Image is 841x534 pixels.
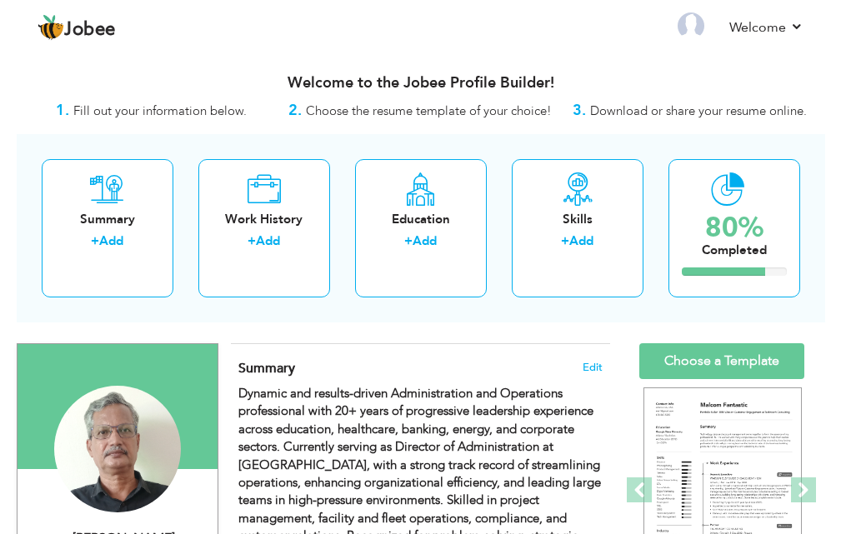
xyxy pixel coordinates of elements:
label: + [561,232,569,250]
strong: 2. [288,100,302,121]
a: Welcome [729,17,803,37]
a: Choose a Template [639,343,804,379]
label: + [404,232,413,250]
div: Skills [525,211,630,228]
strong: 1. [56,100,69,121]
span: Summary [238,359,295,377]
h4: Adding a summary is a quick and easy way to highlight your experience and interests. [238,360,603,377]
img: jobee.io [38,14,64,41]
div: Work History [212,211,317,228]
span: Fill out your information below. [73,102,247,119]
a: Add [99,232,123,249]
img: AHSAN JAMAL [54,386,181,512]
label: + [248,232,256,250]
h3: Welcome to the Jobee Profile Builder! [17,75,825,92]
img: Profile Img [678,12,704,39]
div: Education [368,211,473,228]
span: Download or share your resume online. [590,102,807,119]
a: Add [569,232,593,249]
a: Add [256,232,280,249]
div: Summary [55,211,160,228]
div: 80% [702,214,767,242]
span: Choose the resume template of your choice! [306,102,552,119]
div: Completed [702,242,767,259]
strong: 3. [573,100,586,121]
a: Jobee [38,14,116,41]
a: Add [413,232,437,249]
span: Edit [583,362,603,373]
span: Jobee [64,21,116,39]
label: + [91,232,99,250]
